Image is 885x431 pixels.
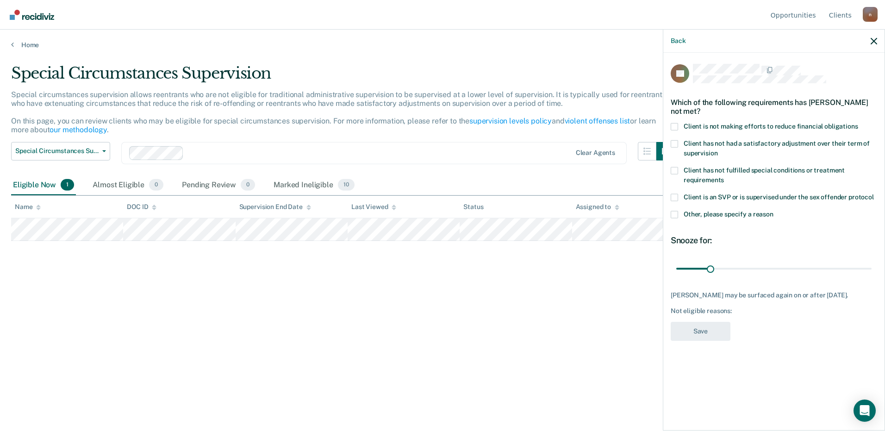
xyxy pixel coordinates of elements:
span: Client has not fulfilled special conditions or treatment requirements [684,166,845,184]
span: Client is an SVP or is supervised under the sex offender protocol [684,193,874,201]
div: Not eligible reasons: [671,307,877,315]
img: Recidiviz [10,10,54,20]
div: Supervision End Date [239,203,311,211]
div: [PERSON_NAME] may be surfaced again on or after [DATE]. [671,291,877,299]
div: Special Circumstances Supervision [11,64,675,90]
span: 0 [241,179,255,191]
div: Name [15,203,41,211]
div: Almost Eligible [91,175,165,196]
span: Client is not making efforts to reduce financial obligations [684,123,858,130]
div: n [863,7,878,22]
div: Which of the following requirements has [PERSON_NAME] not met? [671,91,877,123]
span: Special Circumstances Supervision [15,147,99,155]
span: 0 [149,179,163,191]
div: Open Intercom Messenger [854,400,876,422]
a: supervision levels policy [469,117,552,125]
div: Eligible Now [11,175,76,196]
div: Marked Ineligible [272,175,356,196]
div: Status [463,203,483,211]
a: our methodology [50,125,107,134]
button: Profile dropdown button [863,7,878,22]
button: Save [671,322,730,341]
a: Home [11,41,874,49]
a: violent offenses list [565,117,630,125]
div: Snooze for: [671,235,877,246]
button: Back [671,37,686,45]
div: Pending Review [180,175,257,196]
div: DOC ID [127,203,156,211]
div: Clear agents [576,149,615,157]
span: 10 [338,179,355,191]
span: Client has not had a satisfactory adjustment over their term of supervision [684,140,870,157]
p: Special circumstances supervision allows reentrants who are not eligible for traditional administ... [11,90,666,135]
span: 1 [61,179,74,191]
div: Last Viewed [351,203,396,211]
span: Other, please specify a reason [684,210,773,218]
div: Assigned to [576,203,619,211]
